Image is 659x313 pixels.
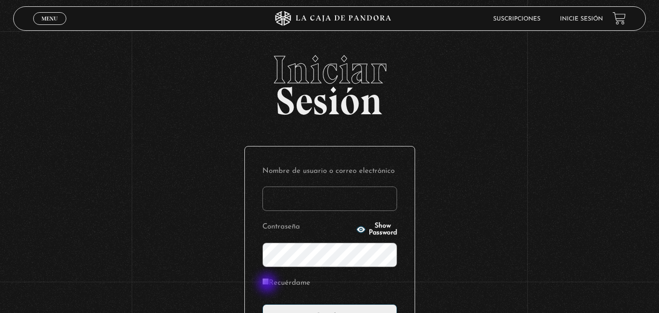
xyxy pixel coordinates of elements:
span: Iniciar [13,50,646,89]
h2: Sesión [13,50,646,113]
span: Show Password [369,223,397,236]
label: Contraseña [262,220,353,235]
button: Show Password [356,223,397,236]
input: Recuérdame [262,278,269,285]
a: Inicie sesión [560,16,603,22]
span: Menu [41,16,58,21]
label: Nombre de usuario o correo electrónico [262,164,397,179]
span: Cerrar [38,24,61,31]
label: Recuérdame [262,276,310,291]
a: View your shopping cart [613,12,626,25]
a: Suscripciones [493,16,540,22]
